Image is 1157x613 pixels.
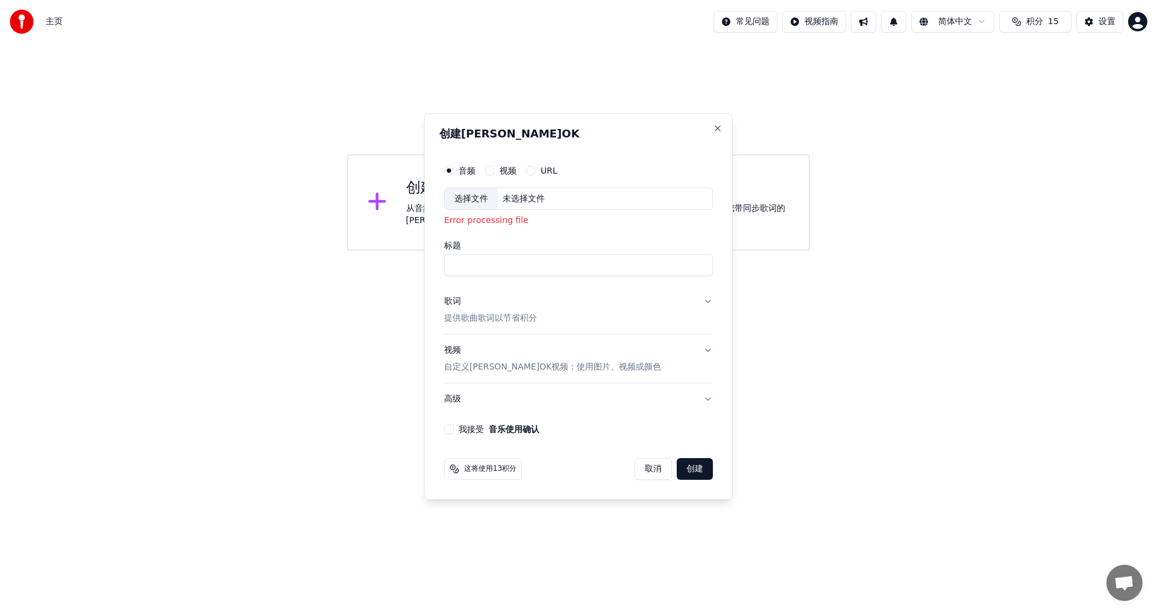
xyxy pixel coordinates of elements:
[445,188,498,210] div: 选择文件
[489,425,539,433] button: 我接受
[464,464,516,474] span: 这将使用13积分
[444,383,713,415] button: 高级
[541,166,557,175] label: URL
[677,458,713,480] button: 创建
[500,166,516,175] label: 视频
[444,344,662,373] div: 视频
[444,335,713,383] button: 视频自定义[PERSON_NAME]OK视频：使用图片、视频或颜色
[444,215,713,227] div: Error processing file
[444,296,461,308] div: 歌词
[444,361,662,373] p: 自定义[PERSON_NAME]OK视频：使用图片、视频或颜色
[444,313,537,325] p: 提供歌曲歌词以节省积分
[459,166,475,175] label: 音频
[439,128,718,139] h2: 创建[PERSON_NAME]OK
[459,425,539,433] label: 我接受
[635,458,672,480] button: 取消
[498,193,550,205] div: 未选择文件
[444,242,713,250] label: 标题
[444,286,713,335] button: 歌词提供歌曲歌词以节省积分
